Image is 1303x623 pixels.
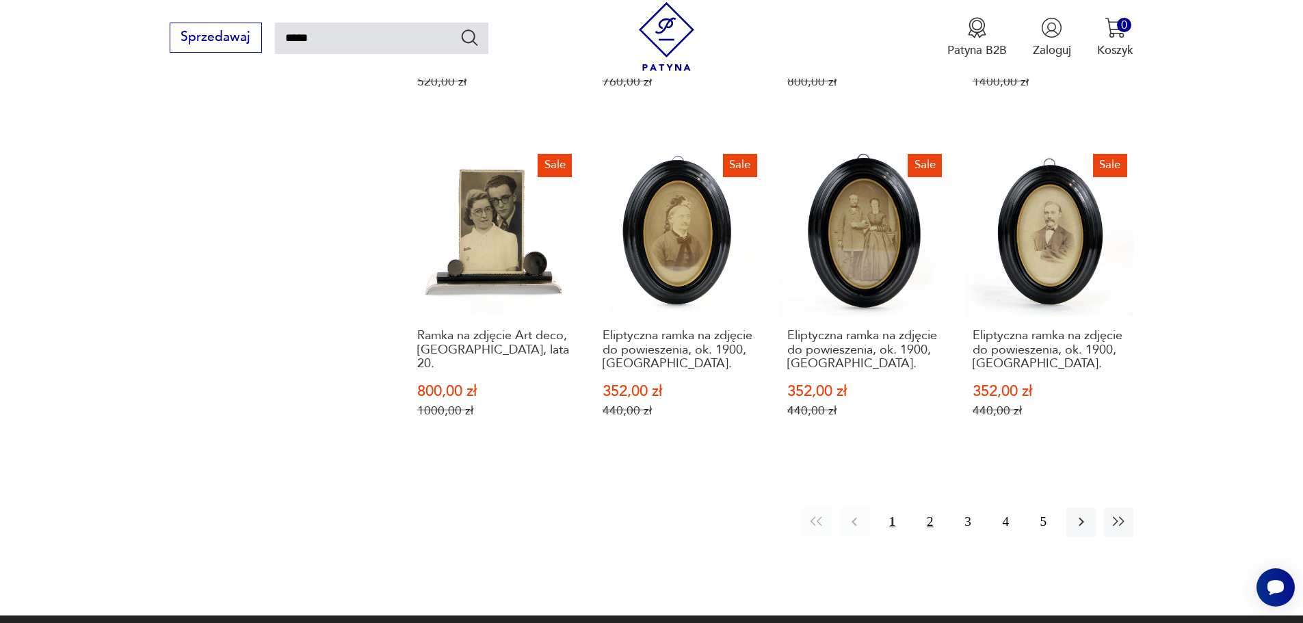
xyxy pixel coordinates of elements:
[1097,42,1133,58] p: Koszyk
[632,2,701,71] img: Patyna - sklep z meblami i dekoracjami vintage
[460,27,479,47] button: Szukaj
[1117,18,1131,32] div: 0
[966,17,988,38] img: Ikona medalu
[1033,42,1071,58] p: Zaloguj
[603,329,756,371] h3: Eliptyczna ramka na zdjęcie do powieszenia, ok. 1900, [GEOGRAPHIC_DATA].
[947,42,1007,58] p: Patyna B2B
[947,17,1007,58] button: Patyna B2B
[787,384,941,399] p: 352,00 zł
[417,403,571,418] p: 1000,00 zł
[1033,17,1071,58] button: Zaloguj
[410,147,579,449] a: SaleRamka na zdjęcie Art deco, Polska, lata 20.Ramka na zdjęcie Art deco, [GEOGRAPHIC_DATA], lata...
[953,507,982,537] button: 3
[595,147,764,449] a: SaleEliptyczna ramka na zdjęcie do powieszenia, ok. 1900, Niemcy.Eliptyczna ramka na zdjęcie do p...
[170,23,262,53] button: Sprzedawaj
[787,403,941,418] p: 440,00 zł
[1105,17,1126,38] img: Ikona koszyka
[1097,17,1133,58] button: 0Koszyk
[603,403,756,418] p: 440,00 zł
[417,384,571,399] p: 800,00 zł
[965,147,1134,449] a: SaleEliptyczna ramka na zdjęcie do powieszenia, ok. 1900, Niemcy.Eliptyczna ramka na zdjęcie do p...
[973,75,1127,89] p: 1400,00 zł
[170,33,262,44] a: Sprzedawaj
[787,329,941,371] h3: Eliptyczna ramka na zdjęcie do powieszenia, ok. 1900, [GEOGRAPHIC_DATA].
[603,384,756,399] p: 352,00 zł
[787,75,941,89] p: 800,00 zł
[991,507,1021,537] button: 4
[780,147,949,449] a: SaleEliptyczna ramka na zdjęcie do powieszenia, ok. 1900, Niemcy.Eliptyczna ramka na zdjęcie do p...
[1029,507,1058,537] button: 5
[973,403,1127,418] p: 440,00 zł
[878,507,907,537] button: 1
[1256,568,1295,607] iframe: Smartsupp widget button
[417,75,571,89] p: 520,00 zł
[603,75,756,89] p: 760,00 zł
[973,329,1127,371] h3: Eliptyczna ramka na zdjęcie do powieszenia, ok. 1900, [GEOGRAPHIC_DATA].
[417,329,571,371] h3: Ramka na zdjęcie Art deco, [GEOGRAPHIC_DATA], lata 20.
[1041,17,1062,38] img: Ikonka użytkownika
[915,507,945,537] button: 2
[947,17,1007,58] a: Ikona medaluPatyna B2B
[973,384,1127,399] p: 352,00 zł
